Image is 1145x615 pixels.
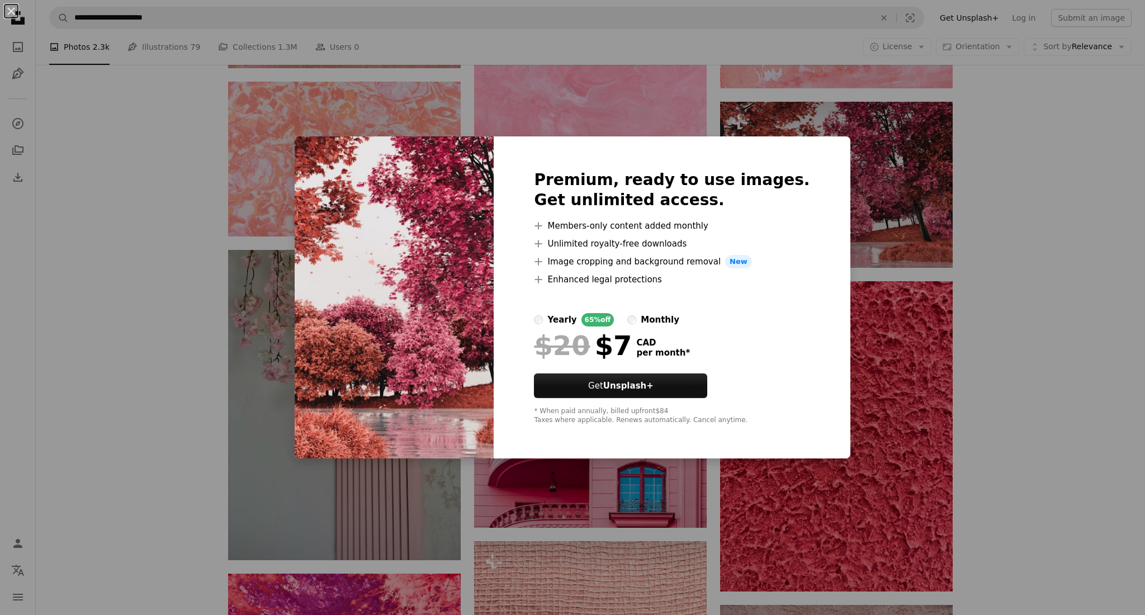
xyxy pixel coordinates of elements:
div: * When paid annually, billed upfront $84 Taxes where applicable. Renews automatically. Cancel any... [534,407,810,425]
div: 65% off [581,313,614,327]
div: $7 [534,331,632,360]
strong: Unsplash+ [603,381,654,391]
button: GetUnsplash+ [534,373,707,398]
span: New [725,255,752,268]
span: per month * [636,348,690,358]
h2: Premium, ready to use images. Get unlimited access. [534,170,810,210]
div: monthly [641,313,679,327]
span: $20 [534,331,590,360]
li: Unlimited royalty-free downloads [534,237,810,250]
img: premium_photo-1755283148556-78ff0ac896b9 [295,136,494,458]
li: Members-only content added monthly [534,219,810,233]
input: monthly [627,315,636,324]
input: yearly65%off [534,315,543,324]
li: Enhanced legal protections [534,273,810,286]
div: yearly [547,313,576,327]
span: CAD [636,338,690,348]
li: Image cropping and background removal [534,255,810,268]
